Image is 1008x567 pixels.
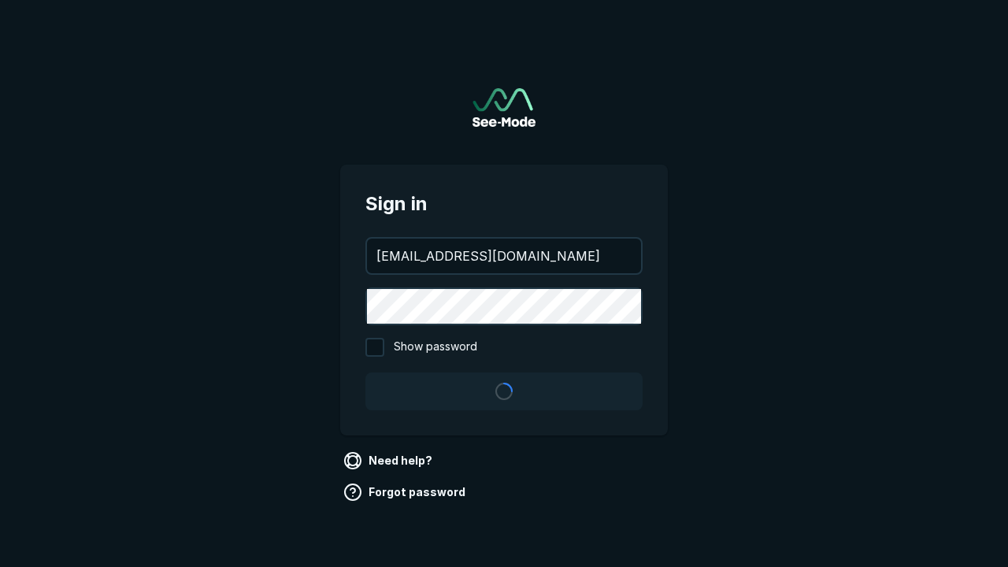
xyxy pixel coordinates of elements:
a: Go to sign in [472,88,535,127]
a: Need help? [340,448,439,473]
img: See-Mode Logo [472,88,535,127]
span: Show password [394,338,477,357]
input: your@email.com [367,239,641,273]
span: Sign in [365,190,643,218]
a: Forgot password [340,480,472,505]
